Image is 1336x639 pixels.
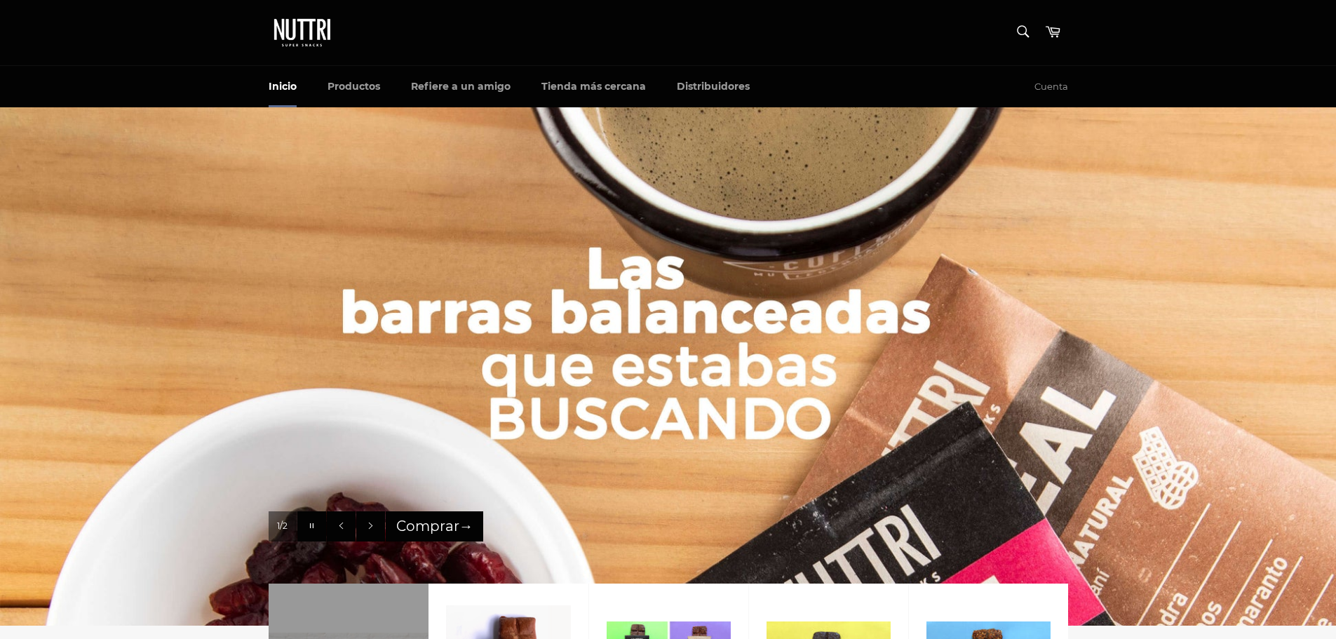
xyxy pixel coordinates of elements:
a: Inicio [255,66,311,107]
a: Distribuidores [663,66,764,107]
img: Nuttri [269,14,339,51]
span: 1/2 [277,520,288,532]
span: → [459,518,473,534]
a: Cuenta [1027,67,1075,107]
a: Tienda más cercana [527,66,660,107]
a: Comprar [386,511,484,542]
button: Siguiente diapositiva [356,511,385,542]
a: Productos [313,66,394,107]
button: Pausar la presentación [297,511,326,542]
a: Refiere a un amigo [397,66,525,107]
div: Diapositiva actual 1 [269,511,297,542]
button: Anterior diapositiva [327,511,356,542]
